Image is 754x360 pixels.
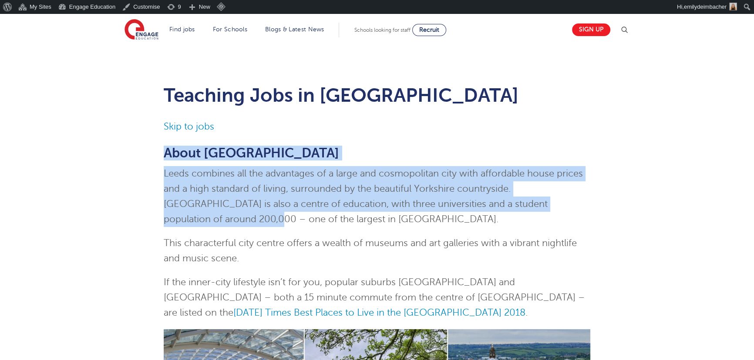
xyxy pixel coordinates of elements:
span: Leeds combines all the advantages of a large and cosmopolitan city with affordable house prices a... [164,168,583,224]
span: If the inner-city lifestyle isn’t for you, popular suburbs [GEOGRAPHIC_DATA] and [GEOGRAPHIC_DATA... [164,277,585,318]
span: . [525,307,528,318]
a: [DATE] Times Best Places to Live in the [GEOGRAPHIC_DATA] 2018 [233,307,525,318]
img: Engage Education [125,19,158,41]
a: Blogs & Latest News [265,26,324,33]
a: Find jobs [169,26,195,33]
a: Sign up [572,23,610,36]
span: This characterful city centre offers a wealth of museums and art galleries with a vibrant nightli... [164,238,577,263]
a: Skip to jobs [164,121,214,132]
span: Recruit [419,27,439,33]
a: Recruit [412,24,446,36]
h1: Teaching Jobs in [GEOGRAPHIC_DATA] [164,84,591,106]
span: Schools looking for staff [354,27,411,33]
a: For Schools [213,26,247,33]
span: About [GEOGRAPHIC_DATA] [164,146,339,160]
span: emilydeimbacher [684,3,727,10]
